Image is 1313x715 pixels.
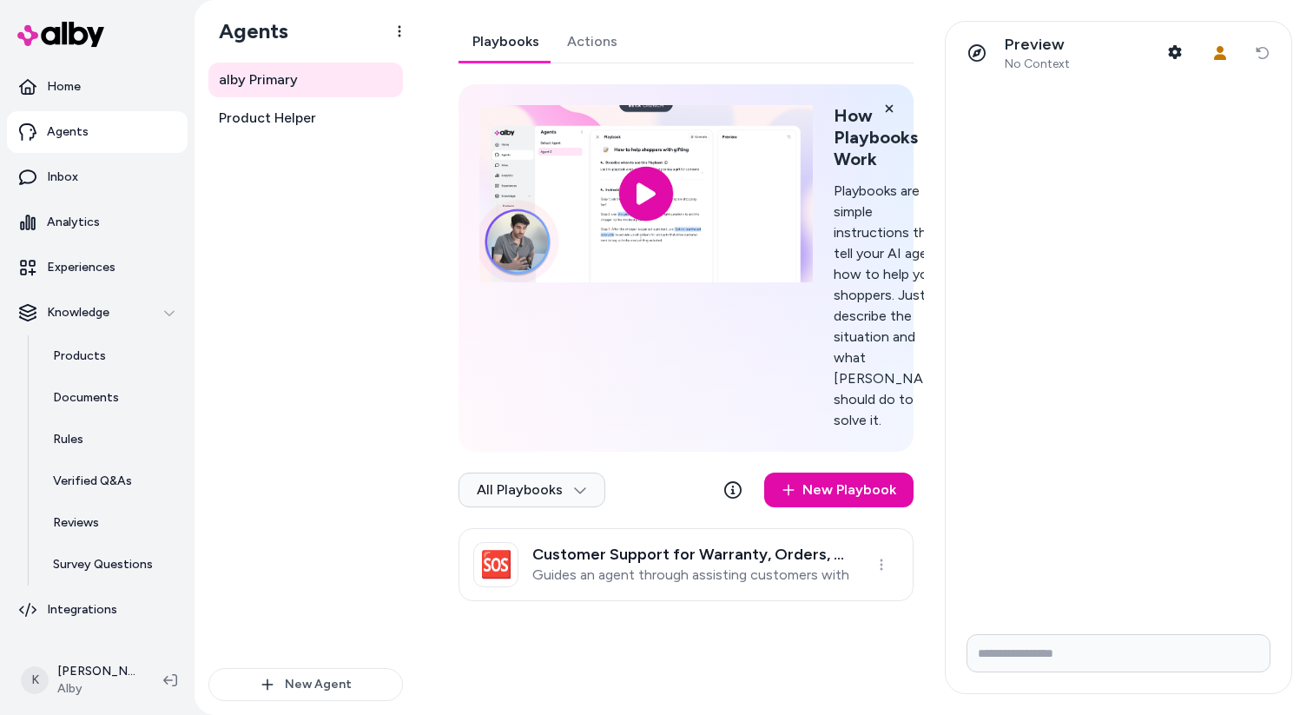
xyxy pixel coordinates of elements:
[208,63,403,97] a: alby Primary
[47,601,117,619] p: Integrations
[17,22,104,47] img: alby Logo
[7,66,188,108] a: Home
[53,348,106,365] p: Products
[36,377,188,419] a: Documents
[1005,35,1070,55] p: Preview
[36,460,188,502] a: Verified Q&As
[219,70,298,90] span: alby Primary
[208,668,403,701] button: New Agent
[47,78,81,96] p: Home
[553,21,631,63] a: Actions
[36,419,188,460] a: Rules
[10,652,149,708] button: K[PERSON_NAME]Alby
[57,663,135,680] p: [PERSON_NAME]
[834,181,949,431] p: Playbooks are simple instructions that tell your AI agent how to help your shoppers. Just describ...
[57,680,135,698] span: Alby
[1005,56,1070,72] span: No Context
[47,259,115,276] p: Experiences
[7,292,188,334] button: Knowledge
[36,544,188,586] a: Survey Questions
[477,481,587,499] span: All Playbooks
[21,666,49,694] span: K
[47,169,78,186] p: Inbox
[47,304,109,321] p: Knowledge
[53,556,153,573] p: Survey Questions
[219,108,316,129] span: Product Helper
[473,542,518,587] div: 🆘
[47,123,89,141] p: Agents
[53,389,119,407] p: Documents
[834,105,949,170] h2: How Playbooks Work
[459,21,553,63] a: Playbooks
[532,546,850,563] h3: Customer Support for Warranty, Orders, and Returns
[53,514,99,532] p: Reviews
[36,502,188,544] a: Reviews
[47,214,100,231] p: Analytics
[208,101,403,136] a: Product Helper
[7,111,188,153] a: Agents
[764,473,914,507] a: New Playbook
[7,247,188,288] a: Experiences
[459,473,605,507] button: All Playbooks
[7,202,188,243] a: Analytics
[7,589,188,631] a: Integrations
[36,335,188,377] a: Products
[53,431,83,448] p: Rules
[205,18,288,44] h1: Agents
[7,156,188,198] a: Inbox
[53,473,132,490] p: Verified Q&As
[967,634,1270,672] input: Write your prompt here
[459,528,914,601] a: 🆘Customer Support for Warranty, Orders, and ReturnsGuides an agent through assisting customers wi...
[532,566,850,584] p: Guides an agent through assisting customers with common support scenarios such as warranty inquir...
